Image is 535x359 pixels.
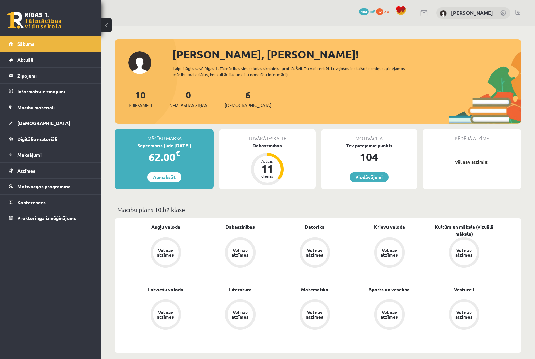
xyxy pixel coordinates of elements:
a: Vēl nav atzīmes [203,299,277,331]
div: Vēl nav atzīmes [455,310,474,319]
span: € [176,148,180,158]
span: Motivācijas programma [17,183,71,189]
a: Vēl nav atzīmes [128,299,203,331]
a: Sākums [9,36,93,52]
legend: Maksājumi [17,147,93,162]
a: Sports un veselība [369,286,410,293]
div: 11 [257,163,277,174]
a: Dabaszinības Atlicis 11 dienas [219,142,315,186]
span: Proktoringa izmēģinājums [17,215,76,221]
span: mP [370,8,375,14]
a: Vēl nav atzīmes [277,299,352,331]
a: Vēl nav atzīmes [128,237,203,269]
a: Vēl nav atzīmes [427,237,501,269]
a: 0Neizlasītās ziņas [169,89,207,109]
legend: Informatīvie ziņojumi [17,84,93,99]
div: Pēdējā atzīme [423,129,521,142]
a: Mācību materiāli [9,99,93,115]
div: 104 [321,149,417,165]
p: Vēl nav atzīmju! [426,159,518,166]
div: [PERSON_NAME], [PERSON_NAME]! [172,46,521,62]
a: Vēsture I [454,286,474,293]
a: 10Priekšmeti [129,89,152,109]
a: Aktuāli [9,52,93,67]
span: Sākums [17,41,34,47]
a: Krievu valoda [374,223,405,230]
a: [PERSON_NAME] [451,9,493,16]
div: Vēl nav atzīmes [305,310,324,319]
p: Mācību plāns 10.b2 klase [117,205,519,214]
div: Vēl nav atzīmes [380,248,399,257]
div: Tuvākā ieskaite [219,129,315,142]
span: [DEMOGRAPHIC_DATA] [17,120,70,126]
span: 32 [376,8,383,15]
div: Vēl nav atzīmes [231,310,250,319]
a: Kultūra un māksla (vizuālā māksla) [427,223,501,237]
a: Piedāvājumi [350,172,389,182]
div: Vēl nav atzīmes [305,248,324,257]
a: Maksājumi [9,147,93,162]
a: Vēl nav atzīmes [277,237,352,269]
div: Septembris (līdz [DATE]) [115,142,214,149]
a: 32 xp [376,8,392,14]
a: Motivācijas programma [9,179,93,194]
div: Vēl nav atzīmes [455,248,474,257]
div: 62.00 [115,149,214,165]
div: Motivācija [321,129,417,142]
span: Mācību materiāli [17,104,55,110]
div: Tev pieejamie punkti [321,142,417,149]
span: 104 [359,8,369,15]
span: Atzīmes [17,168,35,174]
div: Vēl nav atzīmes [380,310,399,319]
a: Konferences [9,195,93,210]
a: Datorika [305,223,325,230]
span: Priekšmeti [129,102,152,109]
a: Atzīmes [9,163,93,178]
a: 6[DEMOGRAPHIC_DATA] [225,89,271,109]
a: Digitālie materiāli [9,131,93,147]
a: Vēl nav atzīmes [352,237,427,269]
span: [DEMOGRAPHIC_DATA] [225,102,271,109]
a: Angļu valoda [151,223,180,230]
a: Latviešu valoda [148,286,183,293]
a: Dabaszinības [225,223,255,230]
legend: Ziņojumi [17,68,93,83]
span: Digitālie materiāli [17,136,57,142]
div: Vēl nav atzīmes [231,248,250,257]
a: [DEMOGRAPHIC_DATA] [9,115,93,131]
div: Vēl nav atzīmes [156,310,175,319]
div: Laipni lūgts savā Rīgas 1. Tālmācības vidusskolas skolnieka profilā. Šeit Tu vari redzēt tuvojošo... [173,65,417,78]
div: Mācību maksa [115,129,214,142]
span: Konferences [17,199,46,205]
div: Atlicis [257,159,277,163]
div: Dabaszinības [219,142,315,149]
a: 104 mP [359,8,375,14]
a: Matemātika [301,286,328,293]
a: Vēl nav atzīmes [352,299,427,331]
a: Literatūra [229,286,252,293]
a: Vēl nav atzīmes [427,299,501,331]
a: Rīgas 1. Tālmācības vidusskola [7,12,61,29]
a: Vēl nav atzīmes [203,237,277,269]
span: xp [384,8,389,14]
a: Proktoringa izmēģinājums [9,210,93,226]
div: Vēl nav atzīmes [156,248,175,257]
div: dienas [257,174,277,178]
a: Informatīvie ziņojumi [9,84,93,99]
span: Aktuāli [17,57,33,63]
a: Ziņojumi [9,68,93,83]
span: Neizlasītās ziņas [169,102,207,109]
a: Apmaksāt [147,172,181,182]
img: Deivids Gregors Zeile [440,10,447,17]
